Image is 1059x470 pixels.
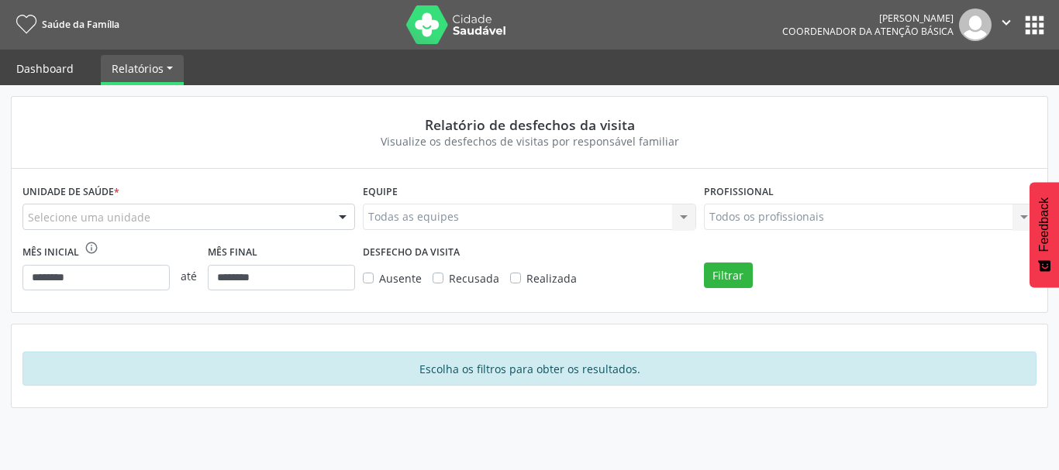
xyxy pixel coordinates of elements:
[704,180,774,204] label: Profissional
[363,241,460,265] label: DESFECHO DA VISITA
[449,271,499,286] span: Recusada
[782,12,954,25] div: [PERSON_NAME]
[379,271,422,286] span: Ausente
[1037,197,1051,252] span: Feedback
[782,25,954,38] span: Coordenador da Atenção Básica
[33,133,1026,149] div: Visualize os desfechos de visitas por responsável familiar
[992,9,1021,41] button: 
[28,209,150,225] span: Selecione uma unidade
[1021,12,1048,39] button: apps
[1030,182,1059,287] button: Feedback - Mostrar pesquisa
[22,180,119,204] label: Unidade de saúde
[101,55,184,82] a: Relatórios
[526,271,577,286] span: Realizada
[22,352,1037,386] div: Escolha os filtros para obter os resultados.
[112,61,164,76] span: Relatórios
[33,116,1026,133] div: Relatório de desfechos da visita
[5,55,85,82] a: Dashboard
[208,241,257,265] label: Mês final
[42,18,119,31] span: Saúde da Família
[11,12,119,37] a: Saúde da Família
[959,9,992,41] img: img
[704,262,753,289] button: Filtrar
[998,14,1015,31] i: 
[22,241,79,265] label: Mês inicial
[85,241,98,255] i: info_outline
[85,241,98,265] div: O intervalo deve ser de no máximo 6 meses
[363,180,398,204] label: Equipe
[170,257,208,295] span: até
